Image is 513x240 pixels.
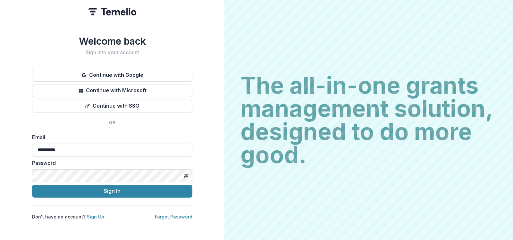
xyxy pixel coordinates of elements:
a: Forgot Password [155,214,192,219]
h2: Sign into your account [32,49,192,56]
label: Email [32,133,189,141]
button: Toggle password visibility [181,171,191,181]
h1: Welcome back [32,35,192,47]
a: Sign Up [87,214,104,219]
button: Sign In [32,185,192,198]
button: Continue with Microsoft [32,84,192,97]
button: Continue with SSO [32,100,192,112]
label: Password [32,159,189,167]
button: Continue with Google [32,69,192,82]
img: Temelio [88,8,136,15]
p: Don't have an account? [32,213,104,220]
